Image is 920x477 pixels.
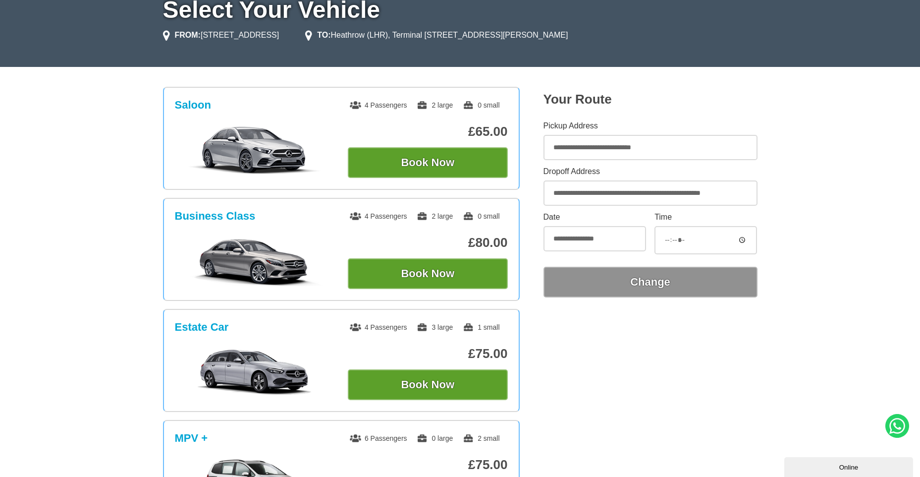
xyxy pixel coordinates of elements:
li: [STREET_ADDRESS] [163,29,279,41]
span: 6 Passengers [350,434,407,442]
p: £80.00 [348,235,508,250]
span: 1 small [463,323,499,331]
span: 4 Passengers [350,212,407,220]
span: 2 large [417,101,453,109]
p: £75.00 [348,346,508,361]
span: 4 Passengers [350,323,407,331]
button: Book Now [348,258,508,289]
h3: MPV + [175,432,208,445]
label: Date [543,213,646,221]
p: £65.00 [348,124,508,139]
label: Pickup Address [543,122,758,130]
span: 0 small [463,212,499,220]
span: 2 large [417,212,453,220]
span: 0 small [463,101,499,109]
strong: FROM: [175,31,201,39]
span: 3 large [417,323,453,331]
img: Estate Car [180,348,329,397]
label: Dropoff Address [543,168,758,176]
label: Time [654,213,757,221]
p: £75.00 [348,457,508,473]
button: Change [543,267,758,298]
iframe: chat widget [784,455,915,477]
img: Business Class [180,237,329,286]
span: 4 Passengers [350,101,407,109]
span: 2 small [463,434,499,442]
h2: Your Route [543,92,758,107]
button: Book Now [348,147,508,178]
span: 0 large [417,434,453,442]
li: Heathrow (LHR), Terminal [STREET_ADDRESS][PERSON_NAME] [305,29,568,41]
img: Saloon [180,125,329,175]
strong: TO: [317,31,330,39]
button: Book Now [348,369,508,400]
h3: Estate Car [175,321,229,334]
h3: Business Class [175,210,256,223]
h3: Saloon [175,99,211,112]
